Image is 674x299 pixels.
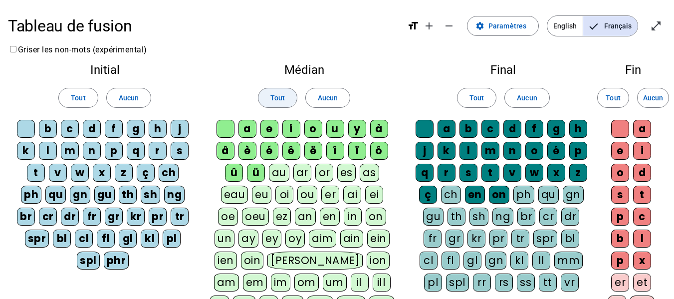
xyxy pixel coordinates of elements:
[61,208,79,226] div: dr
[83,120,101,138] div: d
[269,164,289,182] div: au
[459,164,477,182] div: s
[61,142,79,160] div: m
[127,120,145,138] div: g
[424,274,442,292] div: pl
[597,88,629,108] button: Tout
[561,230,579,248] div: bl
[554,252,583,270] div: mm
[467,16,539,36] button: Paramètres
[633,142,651,160] div: i
[488,20,526,32] span: Paramètres
[119,186,137,204] div: th
[503,142,521,160] div: n
[271,274,290,292] div: im
[611,164,629,182] div: o
[633,208,651,226] div: c
[318,92,338,104] span: Aucun
[351,274,369,292] div: il
[83,142,101,160] div: n
[504,88,549,108] button: Aucun
[489,186,509,204] div: on
[633,164,651,182] div: d
[533,230,557,248] div: spr
[297,186,317,204] div: ou
[315,164,333,182] div: or
[547,142,565,160] div: é
[119,230,137,248] div: gl
[127,208,145,226] div: kr
[323,274,347,292] div: um
[285,230,305,248] div: oy
[171,208,189,226] div: tr
[321,186,339,204] div: er
[106,88,151,108] button: Aucun
[77,252,100,270] div: spl
[105,142,123,160] div: p
[39,142,57,160] div: l
[373,274,391,292] div: ill
[70,186,90,204] div: gn
[633,120,651,138] div: a
[149,142,167,160] div: r
[164,186,185,204] div: ng
[304,142,322,160] div: ë
[416,164,434,182] div: q
[473,274,491,292] div: rr
[214,274,239,292] div: am
[367,252,390,270] div: ion
[608,64,658,76] h2: Fin
[547,15,638,36] mat-button-toggle-group: Language selection
[217,142,234,160] div: â
[94,186,115,204] div: gu
[39,208,57,226] div: cr
[489,230,507,248] div: pr
[420,252,438,270] div: cl
[294,274,319,292] div: om
[282,142,300,160] div: ê
[424,230,442,248] div: fr
[238,142,256,160] div: è
[17,142,35,160] div: k
[513,186,534,204] div: ph
[481,164,499,182] div: t
[305,88,350,108] button: Aucun
[221,186,248,204] div: eau
[650,20,662,32] mat-icon: open_in_full
[309,230,336,248] div: aim
[419,186,437,204] div: ç
[270,92,285,104] span: Tout
[262,230,281,248] div: ey
[25,230,49,248] div: spr
[517,92,537,104] span: Aucun
[163,230,181,248] div: pl
[39,120,57,138] div: b
[83,208,101,226] div: fr
[105,120,123,138] div: f
[457,88,496,108] button: Tout
[141,186,160,204] div: sh
[71,164,89,182] div: w
[149,120,167,138] div: h
[569,120,587,138] div: h
[407,20,419,32] mat-icon: format_size
[365,186,383,204] div: ei
[510,252,528,270] div: kl
[242,208,269,226] div: oeu
[561,208,579,226] div: dr
[159,164,179,182] div: ch
[366,208,386,226] div: on
[419,16,439,36] button: Augmenter la taille de la police
[448,208,465,226] div: th
[304,120,322,138] div: o
[532,252,550,270] div: ll
[93,164,111,182] div: x
[563,186,584,204] div: gn
[459,142,477,160] div: l
[415,64,592,76] h2: Final
[446,230,463,248] div: gr
[71,92,85,104] span: Tout
[539,274,557,292] div: tt
[416,142,434,160] div: j
[439,16,459,36] button: Diminuer la taille de la police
